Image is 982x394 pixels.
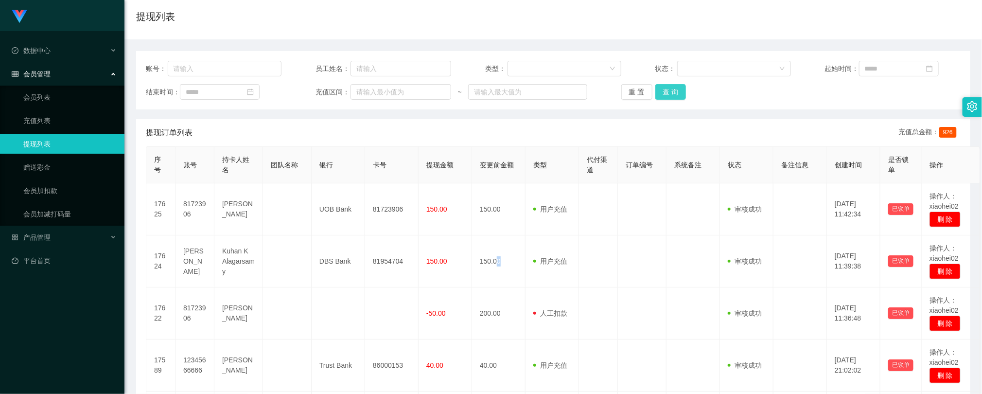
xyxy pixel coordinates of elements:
[929,348,959,366] span: 操作人：xiaohei02
[929,368,961,383] button: 删 除
[351,61,451,76] input: 请输入
[214,340,263,392] td: [PERSON_NAME]
[12,70,51,78] span: 会员管理
[175,183,214,235] td: 81723906
[929,264,961,279] button: 删 除
[214,235,263,287] td: Kuhan K Alagarsamy
[926,65,933,72] i: 图标: calendar
[888,255,913,267] button: 已锁单
[655,64,677,74] span: 状态：
[472,287,526,340] td: 200.00
[12,10,27,23] img: logo.9652507e.png
[533,161,547,169] span: 类型
[12,47,51,54] span: 数据中心
[312,235,365,287] td: DBS Bank
[827,287,880,340] td: [DATE] 11:36:48
[929,244,959,262] span: 操作人：xiaohei02
[23,134,117,154] a: 提现列表
[929,161,943,169] span: 操作
[146,64,168,74] span: 账号：
[183,161,197,169] span: 账号
[728,161,741,169] span: 状态
[472,183,526,235] td: 150.00
[451,87,468,97] span: ~
[827,183,880,235] td: [DATE] 11:42:34
[175,235,214,287] td: [PERSON_NAME]
[835,161,862,169] span: 创建时间
[12,251,117,270] a: 图标: dashboard平台首页
[825,64,859,74] span: 起始时间：
[827,235,880,287] td: [DATE] 11:39:38
[728,309,762,317] span: 审核成功
[23,158,117,177] a: 赠送彩金
[626,161,653,169] span: 订单编号
[426,309,446,317] span: -50.00
[136,9,175,24] h1: 提现列表
[12,71,18,77] i: 图标: table
[426,161,454,169] span: 提现金额
[939,127,957,138] span: 926
[728,257,762,265] span: 审核成功
[480,161,514,169] span: 变更前金额
[533,361,567,369] span: 用户充值
[351,84,451,100] input: 请输入最小值为
[12,233,51,241] span: 产品管理
[587,156,607,174] span: 代付渠道
[319,161,333,169] span: 银行
[312,340,365,392] td: Trust Bank
[12,47,18,54] i: 图标: check-circle-o
[222,156,249,174] span: 持卡人姓名
[533,257,567,265] span: 用户充值
[146,183,175,235] td: 17625
[214,287,263,340] td: [PERSON_NAME]
[929,212,961,227] button: 删 除
[146,235,175,287] td: 17624
[365,183,419,235] td: 81723906
[655,84,686,100] button: 查 询
[533,309,567,317] span: 人工扣款
[23,181,117,200] a: 会员加扣款
[888,359,913,371] button: 已锁单
[365,340,419,392] td: 86000153
[365,235,419,287] td: 81954704
[316,87,351,97] span: 充值区间：
[271,161,298,169] span: 团队名称
[967,101,978,112] i: 图标: setting
[728,205,762,213] span: 审核成功
[168,61,282,76] input: 请输入
[674,161,701,169] span: 系统备注
[468,84,587,100] input: 请输入最大值为
[214,183,263,235] td: [PERSON_NAME]
[175,287,214,340] td: 81723906
[779,66,785,72] i: 图标: down
[472,235,526,287] td: 150.00
[316,64,351,74] span: 员工姓名：
[929,192,959,210] span: 操作人：xiaohei02
[888,203,913,215] button: 已锁单
[898,127,961,139] div: 充值总金额：
[12,234,18,241] i: 图标: appstore-o
[472,340,526,392] td: 40.00
[23,204,117,224] a: 会员加减打码量
[610,66,615,72] i: 图标: down
[23,88,117,107] a: 会员列表
[827,340,880,392] td: [DATE] 21:02:02
[533,205,567,213] span: 用户充值
[175,340,214,392] td: 12345666666
[485,64,507,74] span: 类型：
[146,287,175,340] td: 17622
[247,89,254,95] i: 图标: calendar
[146,87,180,97] span: 结束时间：
[728,361,762,369] span: 审核成功
[929,296,959,314] span: 操作人：xiaohei02
[146,127,193,139] span: 提现订单列表
[373,161,386,169] span: 卡号
[154,156,161,174] span: 序号
[426,205,447,213] span: 150.00
[426,257,447,265] span: 150.00
[621,84,652,100] button: 重 置
[426,361,443,369] span: 40.00
[929,316,961,331] button: 删 除
[781,161,808,169] span: 备注信息
[888,307,913,319] button: 已锁单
